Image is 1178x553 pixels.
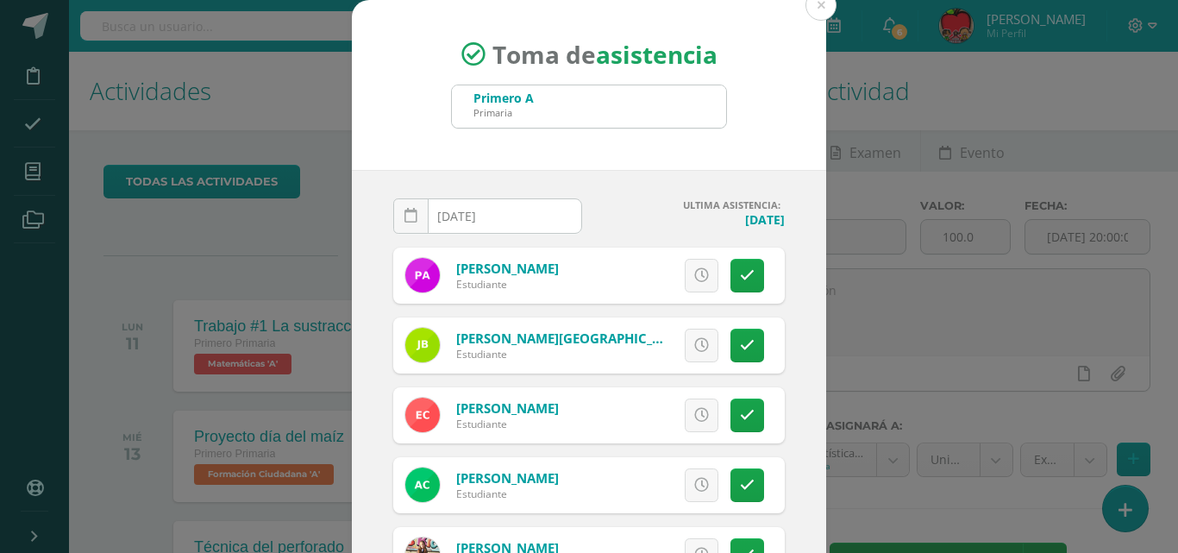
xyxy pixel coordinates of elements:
a: [PERSON_NAME] [456,260,559,277]
div: Primaria [473,106,534,119]
span: Excusa [603,260,650,292]
span: Excusa [603,399,650,431]
a: [PERSON_NAME][GEOGRAPHIC_DATA] [456,330,691,347]
h4: [DATE] [596,211,785,228]
div: Estudiante [456,417,559,431]
div: Estudiante [456,347,663,361]
span: Excusa [603,469,650,501]
a: [PERSON_NAME] [456,399,559,417]
img: 96e062daf768f53dd6e246f09404fc2c.png [405,258,440,292]
div: Primero A [473,90,534,106]
span: Excusa [603,330,650,361]
span: Toma de [492,38,717,71]
div: Estudiante [456,487,559,501]
img: 43a364291970841fff63f48fc59f0673.png [405,398,440,432]
strong: asistencia [596,38,717,71]
input: Fecha de Inasistencia [394,199,581,233]
h4: ULTIMA ASISTENCIA: [596,198,785,211]
a: [PERSON_NAME] [456,469,559,487]
img: ac09b1dea8068e5fd60f7c4695d4f639.png [405,468,440,502]
img: 55b3a99773240483c2403e2dc25b2987.png [405,328,440,362]
input: Busca un grado o sección aquí... [452,85,726,128]
div: Estudiante [456,277,559,292]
